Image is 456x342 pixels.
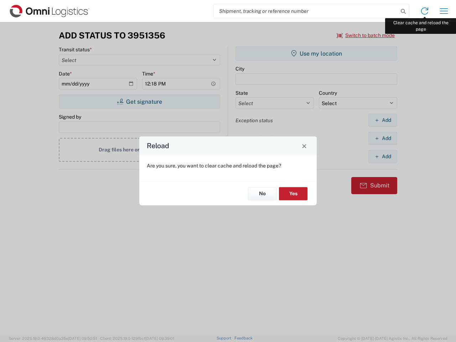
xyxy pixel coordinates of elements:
button: Yes [279,187,307,200]
button: No [248,187,276,200]
p: Are you sure, you want to clear cache and reload the page? [147,162,309,169]
h4: Reload [147,141,169,151]
button: Close [299,141,309,151]
input: Shipment, tracking or reference number [214,4,398,18]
